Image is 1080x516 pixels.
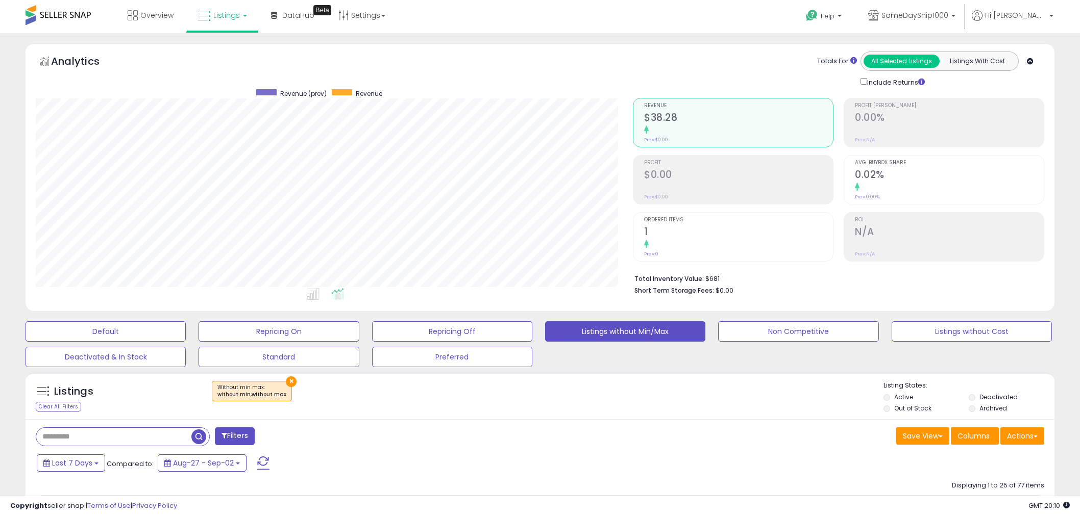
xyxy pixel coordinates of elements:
[644,137,668,143] small: Prev: $0.00
[817,57,857,66] div: Totals For
[158,454,247,472] button: Aug-27 - Sep-02
[54,384,93,399] h5: Listings
[644,103,833,109] span: Revenue
[896,427,949,445] button: Save View
[282,10,314,20] span: DataHub
[894,404,931,412] label: Out of Stock
[939,55,1015,68] button: Listings With Cost
[52,458,92,468] span: Last 7 Days
[213,10,240,20] span: Listings
[644,169,833,183] h2: $0.00
[958,431,990,441] span: Columns
[644,217,833,223] span: Ordered Items
[883,381,1054,391] p: Listing States:
[37,454,105,472] button: Last 7 Days
[217,383,286,399] span: Without min max :
[215,427,255,445] button: Filters
[644,194,668,200] small: Prev: $0.00
[718,321,878,342] button: Non Competitive
[979,404,1007,412] label: Archived
[286,376,297,387] button: ×
[855,112,1044,125] h2: 0.00%
[855,217,1044,223] span: ROI
[972,10,1053,33] a: Hi [PERSON_NAME]
[855,160,1044,166] span: Avg. Buybox Share
[1000,427,1044,445] button: Actions
[644,226,833,240] h2: 1
[952,481,1044,491] div: Displaying 1 to 25 of 77 items
[881,10,948,20] span: SameDayShip1000
[313,5,331,15] div: Tooltip anchor
[545,321,705,342] button: Listings without Min/Max
[716,286,733,295] span: $0.00
[36,402,81,411] div: Clear All Filters
[87,501,131,510] a: Terms of Use
[894,393,913,401] label: Active
[634,274,704,283] b: Total Inventory Value:
[805,9,818,22] i: Get Help
[26,321,186,342] button: Default
[951,427,999,445] button: Columns
[864,55,940,68] button: All Selected Listings
[644,251,658,257] small: Prev: 0
[107,459,154,469] span: Compared to:
[892,321,1052,342] button: Listings without Cost
[356,89,382,98] span: Revenue
[634,286,714,295] b: Short Term Storage Fees:
[1028,501,1070,510] span: 2025-09-10 20:10 GMT
[26,347,186,367] button: Deactivated & In Stock
[821,12,834,20] span: Help
[10,501,47,510] strong: Copyright
[372,347,532,367] button: Preferred
[855,103,1044,109] span: Profit [PERSON_NAME]
[51,54,119,71] h5: Analytics
[855,194,879,200] small: Prev: 0.00%
[372,321,532,342] button: Repricing Off
[853,76,937,88] div: Include Returns
[855,226,1044,240] h2: N/A
[10,501,177,511] div: seller snap | |
[140,10,174,20] span: Overview
[199,321,359,342] button: Repricing On
[217,391,286,398] div: without min,without max
[855,169,1044,183] h2: 0.02%
[985,10,1046,20] span: Hi [PERSON_NAME]
[644,112,833,125] h2: $38.28
[855,137,875,143] small: Prev: N/A
[644,160,833,166] span: Profit
[798,2,852,33] a: Help
[173,458,234,468] span: Aug-27 - Sep-02
[199,347,359,367] button: Standard
[132,501,177,510] a: Privacy Policy
[855,251,875,257] small: Prev: N/A
[634,272,1037,284] li: $681
[280,89,327,98] span: Revenue (prev)
[979,393,1018,401] label: Deactivated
